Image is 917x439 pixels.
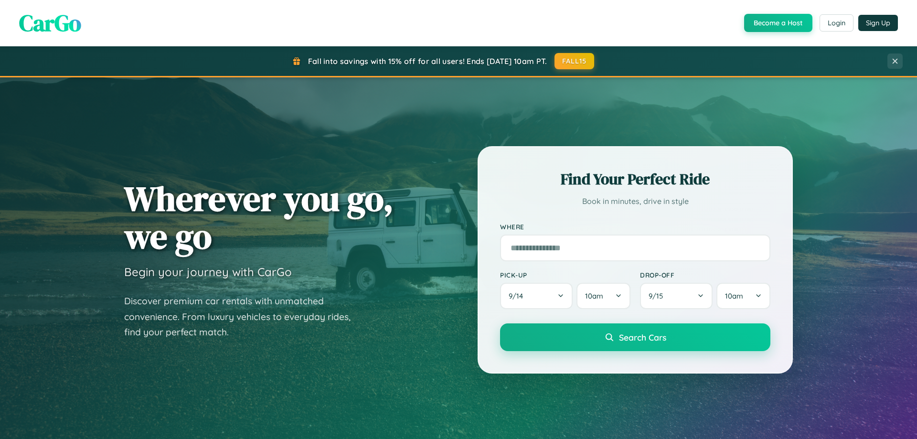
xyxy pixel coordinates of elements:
[124,293,363,340] p: Discover premium car rentals with unmatched convenience. From luxury vehicles to everyday rides, ...
[619,332,666,343] span: Search Cars
[509,291,528,300] span: 9 / 14
[716,283,770,309] button: 10am
[725,291,743,300] span: 10am
[500,283,573,309] button: 9/14
[640,271,770,279] label: Drop-off
[500,271,630,279] label: Pick-up
[500,323,770,351] button: Search Cars
[308,56,547,66] span: Fall into savings with 15% off for all users! Ends [DATE] 10am PT.
[858,15,898,31] button: Sign Up
[500,194,770,208] p: Book in minutes, drive in style
[576,283,630,309] button: 10am
[124,265,292,279] h3: Begin your journey with CarGo
[554,53,595,69] button: FALL15
[19,7,81,39] span: CarGo
[500,223,770,231] label: Where
[640,283,713,309] button: 9/15
[649,291,668,300] span: 9 / 15
[585,291,603,300] span: 10am
[500,169,770,190] h2: Find Your Perfect Ride
[744,14,812,32] button: Become a Host
[820,14,853,32] button: Login
[124,180,394,255] h1: Wherever you go, we go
